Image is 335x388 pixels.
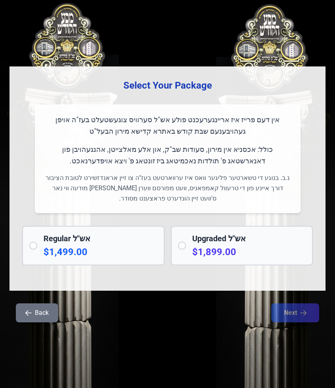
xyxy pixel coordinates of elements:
p: $1,899.00 [192,246,306,258]
button: Back [16,303,58,322]
button: Next [271,303,319,322]
p: אין דעם פרייז איז אריינגערעכנט פולע אש"ל סערוויס צוגעשטעלט בעז"ה אויפן געהויבענעם שבת קודש באתרא ... [44,114,291,137]
p: $1,499.00 [44,246,157,258]
p: נ.ב. בנוגע די טשארטער פליגער וואס איז ערווארטעט בעז"ה צו זיין אראנדזשירט לטובת הציבור דורך איינע ... [44,173,291,204]
h2: Regular אש"ל [44,233,157,244]
h3: Select Your Package [22,79,313,92]
p: כולל: אכסניא אין מירון, סעודות שב"ק, און אלע מאלצייטן, אהנגעהויבן פון דאנארשטאג פ' תולדות נאכמיטא... [44,144,291,167]
h2: Upgraded אש"ל [192,233,306,244]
